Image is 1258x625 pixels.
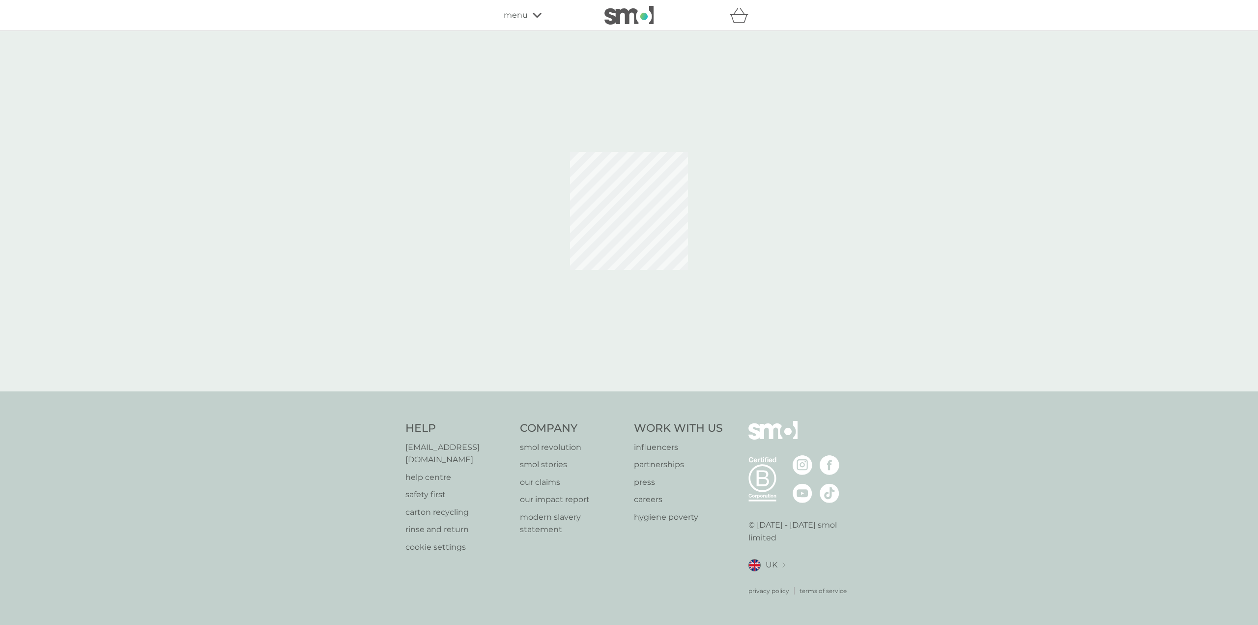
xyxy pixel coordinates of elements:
[748,559,761,571] img: UK flag
[766,559,777,571] span: UK
[405,471,510,484] a: help centre
[520,476,625,489] a: our claims
[405,541,510,554] a: cookie settings
[520,441,625,454] a: smol revolution
[793,455,812,475] img: visit the smol Instagram page
[634,458,723,471] a: partnerships
[634,476,723,489] a: press
[405,506,510,519] a: carton recycling
[748,519,853,544] p: © [DATE] - [DATE] smol limited
[405,441,510,466] a: [EMAIL_ADDRESS][DOMAIN_NAME]
[782,563,785,568] img: select a new location
[520,511,625,536] a: modern slavery statement
[405,421,510,436] h4: Help
[820,455,839,475] img: visit the smol Facebook page
[520,421,625,436] h4: Company
[520,458,625,471] a: smol stories
[634,421,723,436] h4: Work With Us
[730,5,754,25] div: basket
[800,586,847,595] a: terms of service
[405,523,510,536] a: rinse and return
[634,441,723,454] a: influencers
[604,6,654,25] img: smol
[820,483,839,503] img: visit the smol Tiktok page
[634,511,723,524] a: hygiene poverty
[748,586,789,595] a: privacy policy
[793,483,812,503] img: visit the smol Youtube page
[748,421,798,454] img: smol
[634,493,723,506] a: careers
[405,488,510,501] a: safety first
[504,9,528,22] span: menu
[520,493,625,506] a: our impact report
